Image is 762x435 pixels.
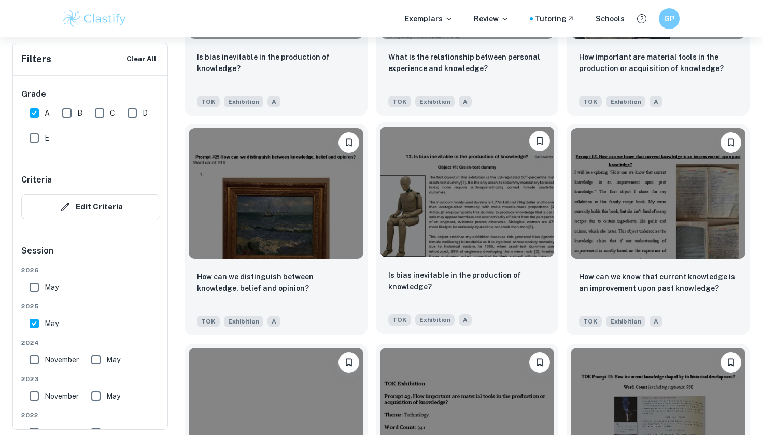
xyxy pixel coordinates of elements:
[77,107,82,119] span: B
[606,96,645,107] span: Exhibition
[579,316,602,327] span: TOK
[224,316,263,327] span: Exhibition
[106,354,120,366] span: May
[45,354,79,366] span: November
[21,411,160,420] span: 2022
[267,316,280,327] span: A
[721,132,741,153] button: Bookmark
[21,174,52,186] h6: Criteria
[124,51,159,67] button: Clear All
[579,51,737,74] p: How important are material tools in the production or acquisition of knowledge?
[45,282,59,293] span: May
[267,96,280,107] span: A
[606,316,645,327] span: Exhibition
[21,302,160,311] span: 2025
[633,10,651,27] button: Help and Feedback
[21,88,160,101] h6: Grade
[224,96,263,107] span: Exhibition
[721,352,741,373] button: Bookmark
[388,314,411,326] span: TOK
[376,124,559,335] a: BookmarkIs bias inevitable in the production of knowledge? TOKExhibitionA
[650,316,662,327] span: A
[21,245,160,265] h6: Session
[45,132,49,144] span: E
[45,318,59,329] span: May
[474,13,509,24] p: Review
[197,271,355,294] p: How can we distinguish between knowledge, belief and opinion?
[596,13,625,24] a: Schools
[415,314,455,326] span: Exhibition
[415,96,455,107] span: Exhibition
[62,8,128,29] img: Clastify logo
[380,127,555,257] img: TOK Exhibition example thumbnail: Is bias inevitable in the production of
[529,131,550,151] button: Bookmark
[659,8,680,29] button: GP
[110,107,115,119] span: C
[571,128,745,259] img: TOK Exhibition example thumbnail: How can we know that current knowledge
[338,352,359,373] button: Bookmark
[459,314,472,326] span: A
[650,96,662,107] span: A
[106,390,120,402] span: May
[535,13,575,24] a: Tutoring
[185,124,368,335] a: BookmarkHow can we distinguish between knowledge, belief and opinion?TOKExhibitionA
[143,107,148,119] span: D
[579,96,602,107] span: TOK
[405,13,453,24] p: Exemplars
[21,338,160,347] span: 2024
[21,194,160,219] button: Edit Criteria
[45,390,79,402] span: November
[45,107,50,119] span: A
[189,128,363,259] img: TOK Exhibition example thumbnail: How can we distinguish between knowledge
[21,374,160,384] span: 2023
[459,96,472,107] span: A
[21,52,51,66] h6: Filters
[529,352,550,373] button: Bookmark
[388,51,546,74] p: What is the relationship between personal experience and knowledge?
[338,132,359,153] button: Bookmark
[579,271,737,294] p: How can we know that current knowledge is an improvement upon past knowledge?
[567,124,750,335] a: Bookmark How can we know that current knowledge is an improvement upon past knowledge?TOKExhibitionA
[21,265,160,275] span: 2026
[197,96,220,107] span: TOK
[664,13,675,24] h6: GP
[388,96,411,107] span: TOK
[388,270,546,292] p: Is bias inevitable in the production of knowledge?
[197,316,220,327] span: TOK
[197,51,355,74] p: Is bias inevitable in the production of knowledge?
